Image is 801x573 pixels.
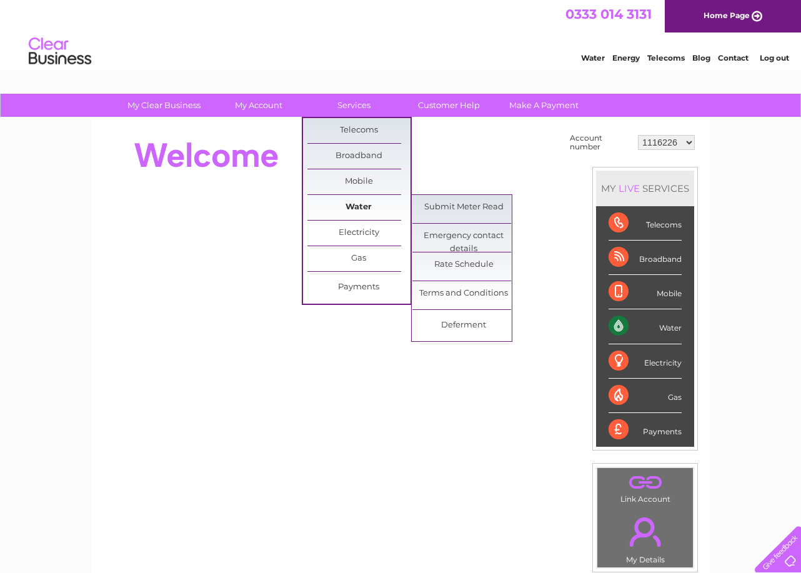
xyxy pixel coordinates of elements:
[28,32,92,71] img: logo.png
[565,6,652,22] a: 0333 014 3131
[609,309,682,344] div: Water
[692,53,710,62] a: Blog
[307,221,410,246] a: Electricity
[581,53,605,62] a: Water
[112,94,216,117] a: My Clear Business
[307,195,410,220] a: Water
[609,413,682,447] div: Payments
[302,94,405,117] a: Services
[596,171,694,206] div: MY SERVICES
[307,246,410,271] a: Gas
[760,53,789,62] a: Log out
[718,53,749,62] a: Contact
[647,53,685,62] a: Telecoms
[207,94,311,117] a: My Account
[609,206,682,241] div: Telecoms
[412,195,515,220] a: Submit Meter Read
[597,467,694,507] td: Link Account
[307,144,410,169] a: Broadband
[567,131,635,154] td: Account number
[609,241,682,275] div: Broadband
[609,344,682,379] div: Electricity
[616,182,642,194] div: LIVE
[600,471,690,493] a: .
[597,507,694,568] td: My Details
[397,94,500,117] a: Customer Help
[612,53,640,62] a: Energy
[609,379,682,413] div: Gas
[106,7,697,61] div: Clear Business is a trading name of Verastar Limited (registered in [GEOGRAPHIC_DATA] No. 3667643...
[492,94,595,117] a: Make A Payment
[600,510,690,554] a: .
[412,313,515,338] a: Deferment
[609,275,682,309] div: Mobile
[307,169,410,194] a: Mobile
[307,118,410,143] a: Telecoms
[412,281,515,306] a: Terms and Conditions
[307,275,410,300] a: Payments
[412,252,515,277] a: Rate Schedule
[412,224,515,249] a: Emergency contact details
